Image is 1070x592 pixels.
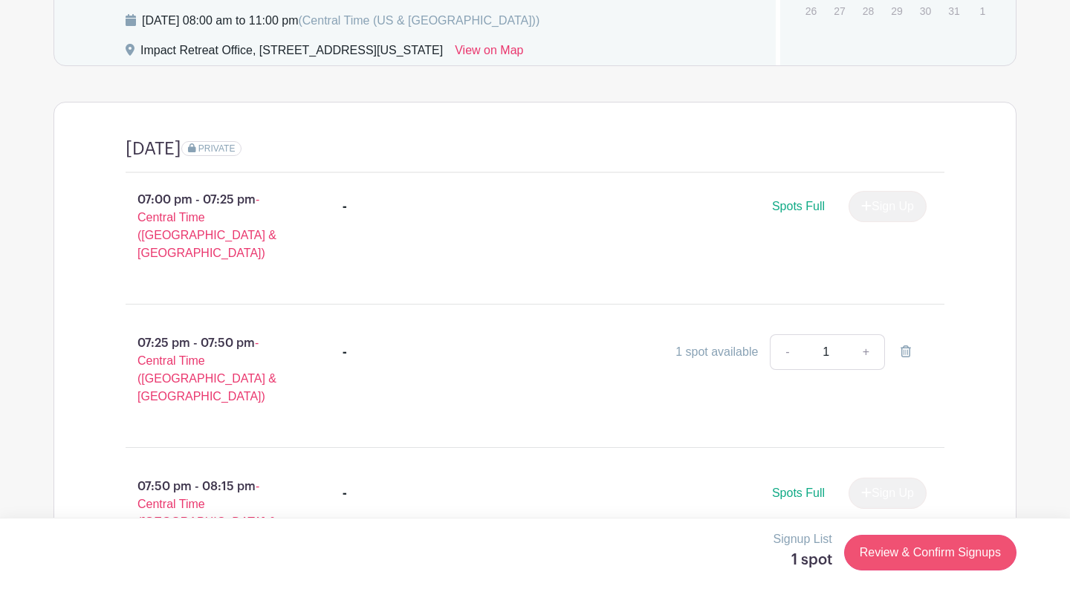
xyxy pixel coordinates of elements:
[844,535,1016,570] a: Review & Confirm Signups
[137,193,276,259] span: - Central Time ([GEOGRAPHIC_DATA] & [GEOGRAPHIC_DATA])
[343,198,347,215] div: -
[102,472,319,555] p: 07:50 pm - 08:15 pm
[126,138,181,160] h4: [DATE]
[774,530,832,548] p: Signup List
[298,14,539,27] span: (Central Time (US & [GEOGRAPHIC_DATA]))
[675,343,758,361] div: 1 spot available
[343,484,347,502] div: -
[848,334,885,370] a: +
[137,336,276,403] span: - Central Time ([GEOGRAPHIC_DATA] & [GEOGRAPHIC_DATA])
[455,42,523,65] a: View on Map
[770,334,804,370] a: -
[198,143,236,154] span: PRIVATE
[772,487,825,499] span: Spots Full
[774,551,832,569] h5: 1 spot
[343,343,347,361] div: -
[102,185,319,268] p: 07:00 pm - 07:25 pm
[142,12,539,30] div: [DATE] 08:00 am to 11:00 pm
[102,328,319,412] p: 07:25 pm - 07:50 pm
[772,200,825,212] span: Spots Full
[140,42,443,65] div: Impact Retreat Office, [STREET_ADDRESS][US_STATE]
